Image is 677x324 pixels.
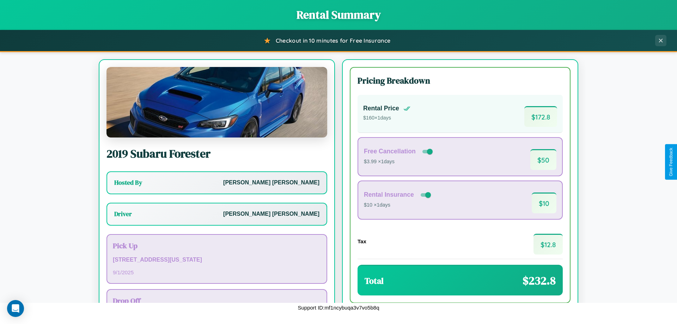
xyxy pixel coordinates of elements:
[113,295,321,306] h3: Drop Off
[298,303,379,312] p: Support ID: mf1ncybuqa3v7vo5b8q
[364,148,416,155] h4: Free Cancellation
[524,106,557,127] span: $ 172.8
[364,201,432,210] p: $10 × 1 days
[276,37,390,44] span: Checkout in 10 minutes for Free Insurance
[7,7,670,23] h1: Rental Summary
[223,209,319,219] p: [PERSON_NAME] [PERSON_NAME]
[113,255,321,265] p: [STREET_ADDRESS][US_STATE]
[363,114,410,123] p: $ 160 × 1 days
[113,268,321,277] p: 9 / 1 / 2025
[114,178,142,187] h3: Hosted By
[669,148,673,176] div: Give Feedback
[358,238,366,244] h4: Tax
[363,105,399,112] h4: Rental Price
[364,191,414,198] h4: Rental Insurance
[530,149,556,170] span: $ 50
[113,240,321,251] h3: Pick Up
[7,300,24,317] div: Open Intercom Messenger
[114,210,132,218] h3: Driver
[365,275,384,287] h3: Total
[106,146,327,161] h2: 2019 Subaru Forester
[106,67,327,137] img: Subaru Forester
[532,192,556,213] span: $ 10
[523,273,556,288] span: $ 232.8
[533,234,563,255] span: $ 12.8
[223,178,319,188] p: [PERSON_NAME] [PERSON_NAME]
[358,75,563,86] h3: Pricing Breakdown
[364,157,434,166] p: $3.99 × 1 days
